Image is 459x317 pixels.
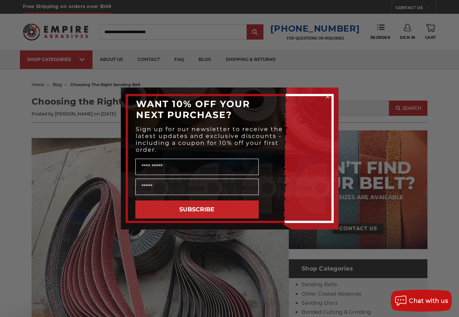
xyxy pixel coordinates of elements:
input: Email [135,179,259,195]
span: Sign up for our newsletter to receive the latest updates and exclusive discounts - including a co... [136,126,283,153]
span: WANT 10% OFF YOUR NEXT PURCHASE? [136,98,250,120]
button: SUBSCRIBE [135,200,259,219]
button: Close dialog [324,93,331,100]
span: Chat with us [409,297,448,304]
button: Chat with us [391,290,452,312]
